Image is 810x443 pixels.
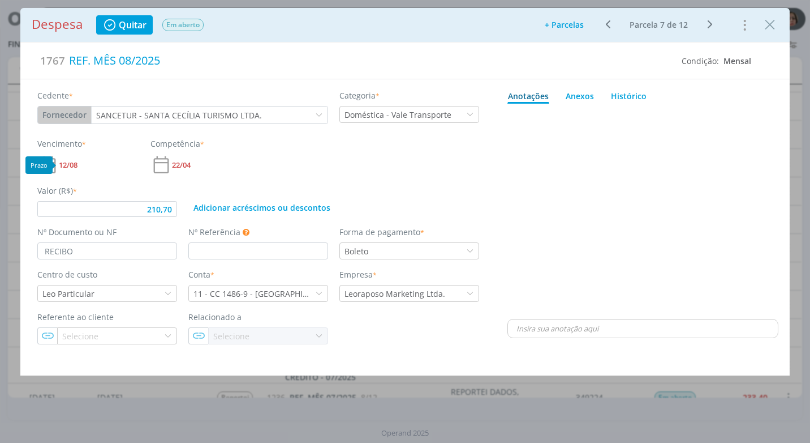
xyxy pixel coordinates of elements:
[58,330,101,342] div: Selecione
[188,201,335,215] button: Adicionar acréscimos ou descontos
[162,18,204,32] button: Em aberto
[38,107,91,123] button: Fornecedor
[610,85,647,104] a: Histórico
[340,109,454,121] div: Doméstica - Vale Transporte
[188,226,240,238] label: Nº Referência
[150,138,204,150] label: Competência
[193,288,315,300] div: 11 - CC 1486-9 - [GEOGRAPHIC_DATA]
[213,330,252,342] div: Selecione
[96,109,264,121] div: SANCETUR - SANTA CECÍLIA TURISMO LTDA.
[96,15,153,35] button: Quitar
[339,90,380,101] label: Categoria
[59,161,77,169] span: 12/08
[339,269,377,280] label: Empresa
[42,288,97,300] div: Leo Particular
[37,311,114,323] label: Referente ao cliente
[209,330,252,342] div: Selecione
[25,156,53,174] div: Prazo
[624,18,693,32] button: Parcela 7 de 12
[62,330,101,342] div: Selecione
[40,53,65,69] span: 1767
[92,109,264,121] div: SANCETUR - SANTA CECÍLIA TURISMO LTDA.
[189,288,315,300] div: 11 - CC 1486-9 - SICOOB
[37,185,77,197] label: Valor (R$)
[761,15,778,33] button: Close
[37,90,73,101] label: Cedente
[37,138,86,150] label: Vencimento
[340,288,447,300] div: Leoraposo Marketing Ltda.
[37,226,117,238] label: Nº Documento ou NF
[162,19,204,31] span: Em aberto
[20,8,790,376] div: dialog
[344,109,454,121] div: Doméstica - Vale Transporte
[188,269,214,280] label: Conta
[507,85,549,104] a: Anotações
[340,245,370,257] div: Boleto
[172,161,191,169] span: 22/04
[32,17,83,32] h1: Despesa
[37,269,97,280] label: Centro de custo
[682,55,751,67] div: Condição:
[188,311,242,323] label: Relacionado a
[344,288,447,300] div: Leoraposo Marketing Ltda.
[537,17,591,33] button: + Parcelas
[119,20,147,29] span: Quitar
[65,48,673,73] div: REF. MÊS 08/2025
[566,90,594,102] div: Anexos
[38,288,97,300] div: Leo Particular
[339,226,424,238] label: Forma de pagamento
[723,56,751,66] span: Mensal
[344,245,370,257] div: Boleto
